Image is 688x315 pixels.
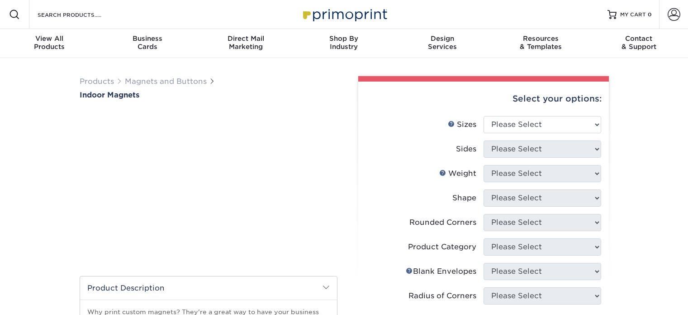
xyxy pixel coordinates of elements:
[80,91,139,99] span: Indoor Magnets
[406,266,476,277] div: Blank Envelopes
[37,9,125,20] input: SEARCH PRODUCTS.....
[197,34,295,51] div: Marketing
[365,82,602,116] div: Select your options:
[408,242,476,252] div: Product Category
[648,11,652,18] span: 0
[452,193,476,204] div: Shape
[98,29,196,58] a: BusinessCards
[393,34,491,51] div: Services
[439,168,476,179] div: Weight
[491,29,589,58] a: Resources& Templates
[80,91,337,99] a: Indoor Magnets
[80,276,337,300] h2: Product Description
[448,119,476,130] div: Sizes
[409,217,476,228] div: Rounded Corners
[125,77,207,86] a: Magnets and Buttons
[491,34,589,43] span: Resources
[98,34,196,51] div: Cards
[98,34,196,43] span: Business
[295,34,393,51] div: Industry
[393,34,491,43] span: Design
[456,144,476,155] div: Sides
[393,29,491,58] a: DesignServices
[620,11,646,19] span: MY CART
[590,34,688,43] span: Contact
[197,34,295,43] span: Direct Mail
[590,29,688,58] a: Contact& Support
[197,29,295,58] a: Direct MailMarketing
[299,5,389,24] img: Primoprint
[408,291,476,301] div: Radius of Corners
[295,34,393,43] span: Shop By
[295,29,393,58] a: Shop ByIndustry
[80,77,114,86] a: Products
[590,34,688,51] div: & Support
[491,34,589,51] div: & Templates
